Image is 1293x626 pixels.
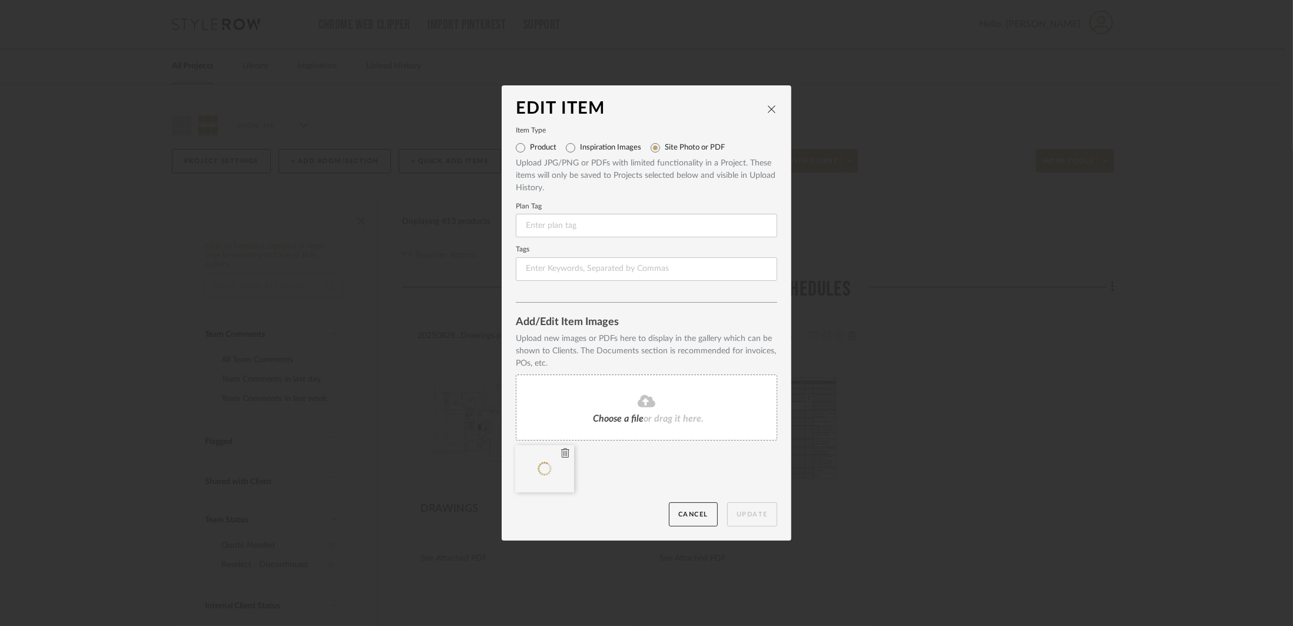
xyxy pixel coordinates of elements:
button: close [767,104,777,114]
input: Enter plan tag [516,214,777,237]
label: Product [530,143,556,153]
div: Upload new images or PDFs here to display in the gallery which can be shown to Clients. The Docum... [516,333,777,370]
span: or drag it here. [644,414,704,423]
div: Upload JPG/PNG or PDFs with limited functionality in a Project. These items will only be saved to... [516,157,777,194]
label: Plan Tag [516,204,777,210]
label: Item Type [516,128,777,134]
input: Enter Keywords, Separated by Commas [516,257,777,281]
span: Choose a file [593,414,644,423]
label: Inspiration Images [580,143,641,153]
button: Cancel [669,502,718,526]
label: Site Photo or PDF [665,143,725,153]
mat-radio-group: Select item type [516,138,777,157]
button: Update [727,502,777,526]
label: Tags [516,247,777,253]
div: Add/Edit Item Images [516,317,777,329]
div: Edit Item [516,100,767,118]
